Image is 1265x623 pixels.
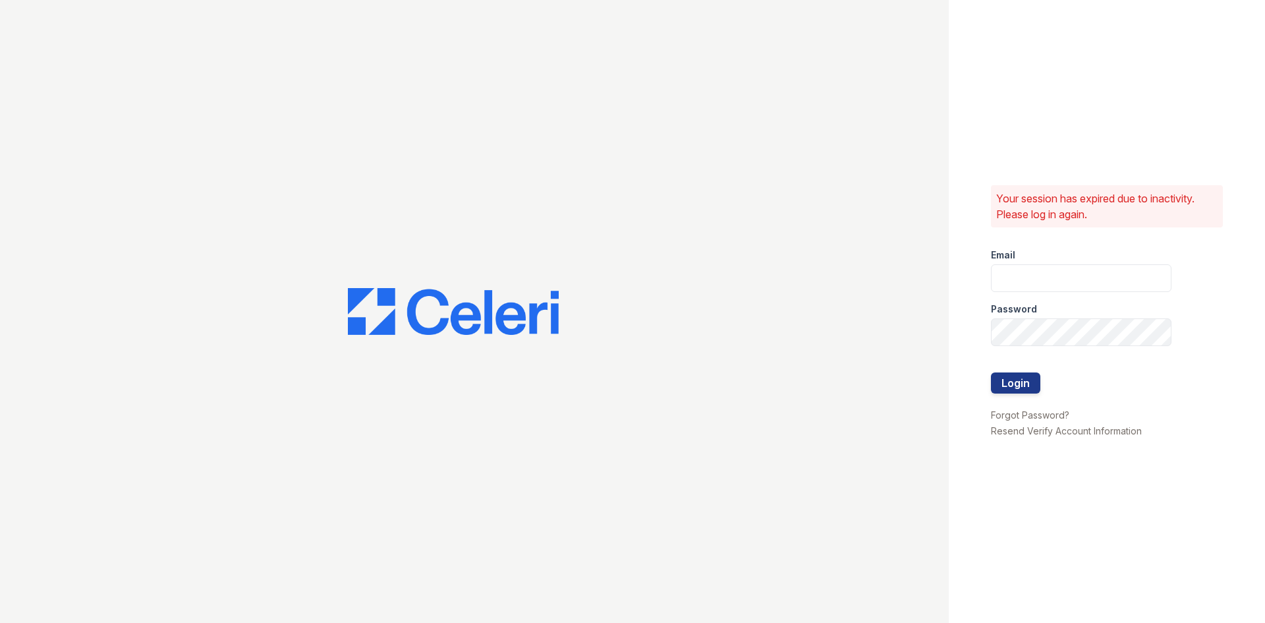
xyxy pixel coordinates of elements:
[348,288,559,336] img: CE_Logo_Blue-a8612792a0a2168367f1c8372b55b34899dd931a85d93a1a3d3e32e68fde9ad4.png
[991,249,1015,262] label: Email
[991,409,1069,421] a: Forgot Password?
[991,303,1037,316] label: Password
[991,372,1040,394] button: Login
[991,425,1142,436] a: Resend Verify Account Information
[996,191,1218,222] p: Your session has expired due to inactivity. Please log in again.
